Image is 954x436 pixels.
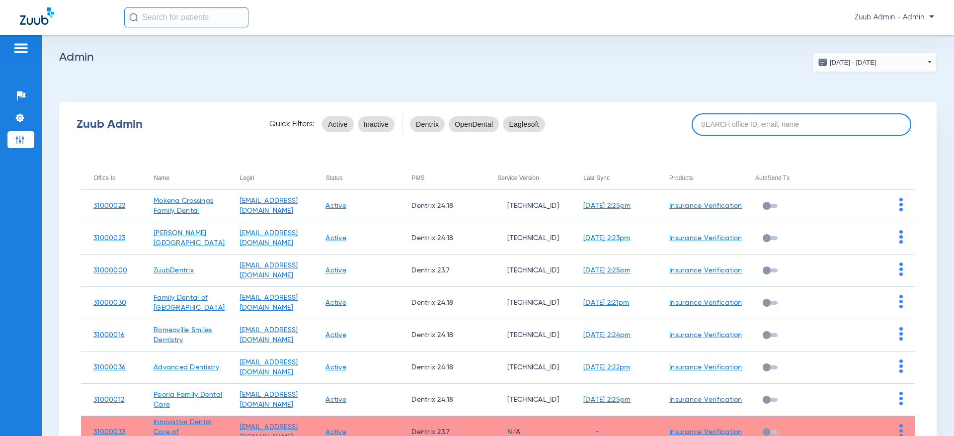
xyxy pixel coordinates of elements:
[325,299,346,306] a: Active
[325,332,346,339] a: Active
[93,235,125,242] a: 31000023
[669,332,742,339] a: Insurance Verification
[899,392,903,405] img: group-dot-blue.svg
[669,235,742,242] a: Insurance Verification
[20,7,54,25] img: Zuub Logo
[154,294,225,311] a: Family Dental of [GEOGRAPHIC_DATA]
[13,42,29,54] img: hamburger-icon
[399,351,485,384] td: Dentrix 24.18
[154,327,212,344] a: Romeoville Smiles Dentistry
[455,119,493,129] span: OpenDental
[583,267,631,274] a: [DATE] 2:25pm
[93,173,141,183] div: Office Id
[669,202,742,209] a: Insurance Verification
[399,222,485,255] td: Dentrix 24.18
[583,173,610,183] div: Last Sync
[485,287,571,319] td: [TECHNICAL_ID]
[583,429,599,436] span: -
[899,198,903,211] img: group-dot-blue.svg
[583,332,631,339] a: [DATE] 2:24pm
[269,119,315,129] span: Quick Filters:
[325,396,346,403] a: Active
[154,173,227,183] div: Name
[399,384,485,416] td: Dentrix 24.18
[93,429,125,436] a: 31000033
[583,202,631,209] a: [DATE] 2:25pm
[669,173,693,183] div: Products
[325,267,346,274] a: Active
[583,396,631,403] a: [DATE] 2:25pm
[399,255,485,287] td: Dentrix 23.7
[399,287,485,319] td: Dentrix 24.18
[93,396,124,403] a: 31000012
[583,235,630,242] a: [DATE] 2:23pm
[325,202,346,209] a: Active
[154,391,222,408] a: Peoria Family Dental Care
[583,173,657,183] div: Last Sync
[669,429,742,436] a: Insurance Verification
[899,295,903,308] img: group-dot-blue.svg
[755,173,790,183] div: AutoSend Tx
[240,173,314,183] div: Login
[154,197,213,214] a: Mokena Crossings Family Dental
[899,230,903,244] img: group-dot-blue.svg
[325,364,346,371] a: Active
[812,52,937,72] button: [DATE] - [DATE]
[692,113,911,136] input: SEARCH office ID, email, name
[497,173,571,183] div: Service Version
[669,364,742,371] a: Insurance Verification
[364,119,389,129] span: Inactive
[93,202,125,209] a: 31000022
[93,332,125,339] a: 31000016
[124,7,248,27] input: Search for patients
[485,384,571,416] td: [TECHNICAL_ID]
[411,173,424,183] div: PMS
[485,190,571,222] td: [TECHNICAL_ID]
[240,391,298,408] a: [EMAIL_ADDRESS][DOMAIN_NAME]
[59,52,937,62] h2: Admin
[485,222,571,255] td: [TECHNICAL_ID]
[399,190,485,222] td: Dentrix 24.18
[325,173,342,183] div: Status
[240,230,298,247] a: [EMAIL_ADDRESS][DOMAIN_NAME]
[818,57,828,67] img: date.svg
[154,267,194,274] a: ZuubDentrix
[154,364,220,371] a: Advanced Dentistry
[325,173,399,183] div: Status
[240,294,298,311] a: [EMAIL_ADDRESS][DOMAIN_NAME]
[497,173,539,183] div: Service Version
[93,299,126,306] a: 31000030
[93,173,115,183] div: Office Id
[485,319,571,351] td: [TECHNICAL_ID]
[240,197,298,214] a: [EMAIL_ADDRESS][DOMAIN_NAME]
[240,173,254,183] div: Login
[154,173,169,183] div: Name
[322,114,395,134] mat-chip-listbox: status-filters
[485,255,571,287] td: [TECHNICAL_ID]
[77,119,252,129] div: Zuub Admin
[328,119,348,129] span: Active
[669,299,742,306] a: Insurance Verification
[240,327,298,344] a: [EMAIL_ADDRESS][DOMAIN_NAME]
[899,359,903,373] img: group-dot-blue.svg
[129,13,138,22] img: Search Icon
[899,327,903,341] img: group-dot-blue.svg
[509,119,539,129] span: Eaglesoft
[755,173,829,183] div: AutoSend Tx
[583,299,629,306] a: [DATE] 2:21pm
[411,173,485,183] div: PMS
[93,267,127,274] a: 31000000
[399,319,485,351] td: Dentrix 24.18
[240,262,298,279] a: [EMAIL_ADDRESS][DOMAIN_NAME]
[154,230,225,247] a: [PERSON_NAME][GEOGRAPHIC_DATA]
[410,114,545,134] mat-chip-listbox: pms-filters
[485,351,571,384] td: [TECHNICAL_ID]
[669,396,742,403] a: Insurance Verification
[899,262,903,276] img: group-dot-blue.svg
[669,173,743,183] div: Products
[325,235,346,242] a: Active
[855,12,934,22] span: Zuub Admin - Admin
[416,119,439,129] span: Dentrix
[93,364,126,371] a: 31000036
[325,429,346,436] a: Active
